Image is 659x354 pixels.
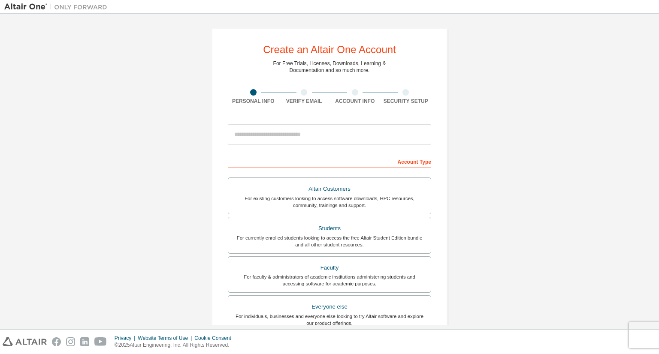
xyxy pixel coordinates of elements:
[233,234,426,248] div: For currently enrolled students looking to access the free Altair Student Edition bundle and all ...
[115,335,138,342] div: Privacy
[329,98,381,105] div: Account Info
[233,195,426,209] div: For existing customers looking to access software downloads, HPC resources, community, trainings ...
[138,335,194,342] div: Website Terms of Use
[94,337,107,346] img: youtube.svg
[66,337,75,346] img: instagram.svg
[80,337,89,346] img: linkedin.svg
[273,60,386,74] div: For Free Trials, Licenses, Downloads, Learning & Documentation and so much more.
[233,273,426,287] div: For faculty & administrators of academic institutions administering students and accessing softwa...
[228,154,431,168] div: Account Type
[4,3,112,11] img: Altair One
[233,222,426,234] div: Students
[233,301,426,313] div: Everyone else
[233,183,426,195] div: Altair Customers
[115,342,236,349] p: © 2025 Altair Engineering, Inc. All Rights Reserved.
[228,98,279,105] div: Personal Info
[194,335,236,342] div: Cookie Consent
[233,313,426,327] div: For individuals, businesses and everyone else looking to try Altair software and explore our prod...
[3,337,47,346] img: altair_logo.svg
[263,45,396,55] div: Create an Altair One Account
[381,98,432,105] div: Security Setup
[52,337,61,346] img: facebook.svg
[233,262,426,274] div: Faculty
[279,98,330,105] div: Verify Email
